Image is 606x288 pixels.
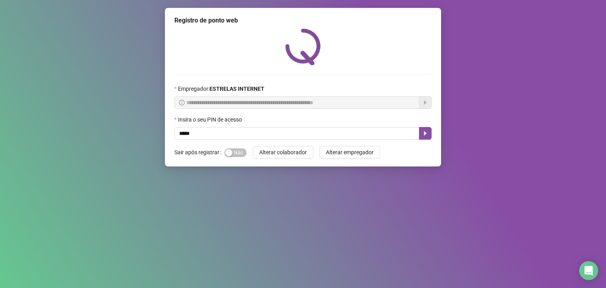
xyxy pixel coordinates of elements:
img: QRPoint [285,28,321,65]
span: info-circle [179,100,185,105]
button: Alterar empregador [320,146,380,159]
span: Alterar empregador [326,148,374,157]
div: Open Intercom Messenger [579,261,598,280]
span: Alterar colaborador [259,148,307,157]
label: Sair após registrar [174,146,224,159]
button: Alterar colaborador [253,146,313,159]
strong: ESTRELAS INTERNET [209,86,264,92]
label: Insira o seu PIN de acesso [174,115,247,124]
div: Registro de ponto web [174,16,432,25]
span: caret-right [422,130,428,137]
span: Empregador : [178,84,264,93]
